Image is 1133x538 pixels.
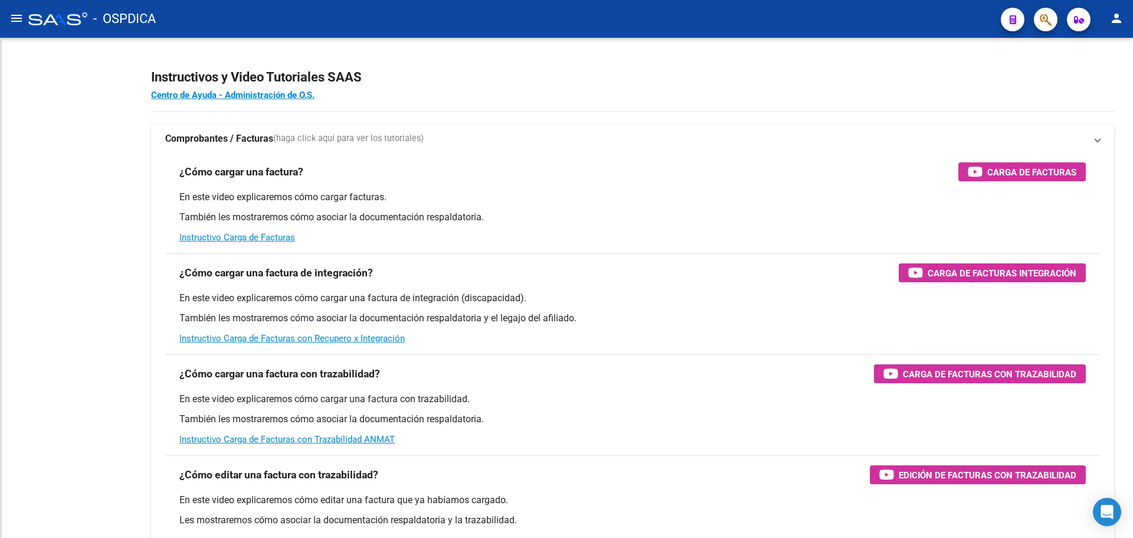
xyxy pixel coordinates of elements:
[9,11,24,25] mat-icon: menu
[151,90,315,100] a: Centro de Ayuda - Administración de O.S.
[903,367,1076,382] span: Carga de Facturas con Trazabilidad
[179,164,303,180] h3: ¿Cómo cargar una factura?
[928,266,1076,281] span: Carga de Facturas Integración
[179,393,1086,406] p: En este video explicaremos cómo cargar una factura con trazabilidad.
[179,467,378,483] h3: ¿Cómo editar una factura con trazabilidad?
[179,434,395,445] a: Instructivo Carga de Facturas con Trazabilidad ANMAT
[151,66,1114,89] h2: Instructivos y Video Tutoriales SAAS
[899,468,1076,482] span: Edición de Facturas con Trazabilidad
[93,6,156,32] span: - OSPDICA
[874,364,1086,383] button: Carga de Facturas con Trazabilidad
[958,162,1086,181] button: Carga de Facturas
[179,514,1086,527] p: Les mostraremos cómo asociar la documentación respaldatoria y la trazabilidad.
[179,232,295,243] a: Instructivo Carga de Facturas
[179,333,405,344] a: Instructivo Carga de Facturas con Recupero x Integración
[179,413,1086,426] p: También les mostraremos cómo asociar la documentación respaldatoria.
[179,211,1086,224] p: También les mostraremos cómo asociar la documentación respaldatoria.
[179,191,1086,204] p: En este video explicaremos cómo cargar facturas.
[179,312,1086,325] p: También les mostraremos cómo asociar la documentación respaldatoria y el legajo del afiliado.
[1109,11,1124,25] mat-icon: person
[179,366,380,382] h3: ¿Cómo cargar una factura con trazabilidad?
[987,165,1076,180] span: Carga de Facturas
[870,465,1086,484] button: Edición de Facturas con Trazabilidad
[151,125,1114,153] mat-expansion-panel-header: Comprobantes / Facturas(haga click aquí para ver los tutoriales)
[179,494,1086,507] p: En este video explicaremos cómo editar una factura que ya habíamos cargado.
[165,132,273,145] strong: Comprobantes / Facturas
[179,292,1086,305] p: En este video explicaremos cómo cargar una factura de integración (discapacidad).
[179,265,373,281] h3: ¿Cómo cargar una factura de integración?
[273,132,424,145] span: (haga click aquí para ver los tutoriales)
[899,263,1086,282] button: Carga de Facturas Integración
[1093,498,1121,526] div: Open Intercom Messenger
